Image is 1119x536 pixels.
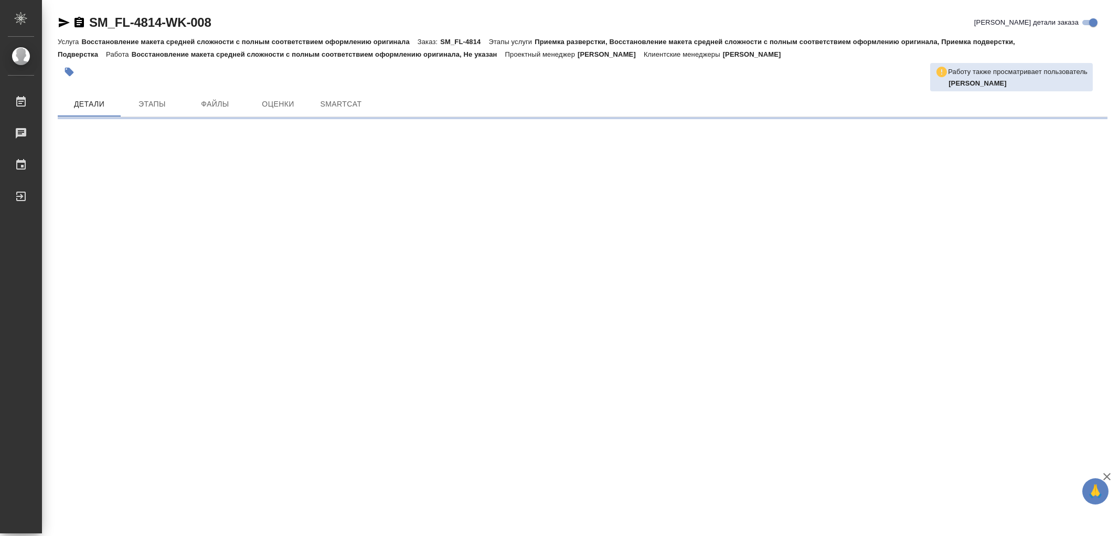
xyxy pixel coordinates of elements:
button: Добавить тэг [58,60,81,83]
button: Скопировать ссылку для ЯМессенджера [58,16,70,29]
button: Скопировать ссылку [73,16,86,29]
p: Дзюндзя Нина [949,78,1088,89]
span: [PERSON_NAME] детали заказа [974,17,1079,28]
p: Работа [106,50,132,58]
span: SmartCat [316,98,366,111]
p: Клиентские менеджеры [644,50,723,58]
b: [PERSON_NAME] [949,79,1007,87]
p: Восстановление макета средней сложности с полным соответствием оформлению оригинала [81,38,417,46]
a: SM_FL-4814-WK-008 [89,15,211,29]
p: Проектный менеджер [505,50,578,58]
p: [PERSON_NAME] [723,50,789,58]
span: 🙏 [1086,480,1104,502]
p: Заказ: [418,38,440,46]
button: 🙏 [1082,478,1109,505]
span: Детали [64,98,114,111]
p: Услуга [58,38,81,46]
p: Восстановление макета средней сложности с полным соответствием оформлению оригинала, Не указан [132,50,505,58]
span: Файлы [190,98,240,111]
span: Этапы [127,98,177,111]
p: Приемка разверстки, Восстановление макета средней сложности с полным соответствием оформлению ори... [58,38,1015,58]
p: [PERSON_NAME] [578,50,644,58]
span: Оценки [253,98,303,111]
p: Этапы услуги [488,38,535,46]
p: SM_FL-4814 [440,38,488,46]
p: Работу также просматривает пользователь [948,67,1088,77]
